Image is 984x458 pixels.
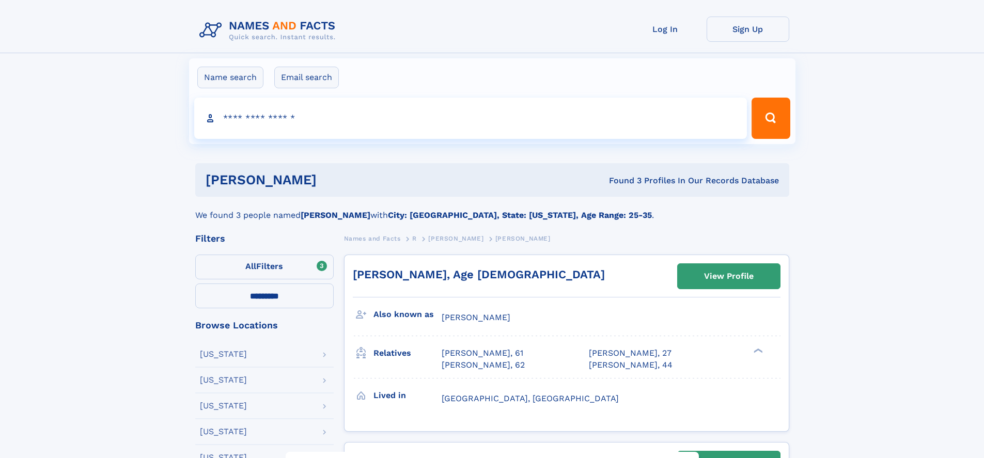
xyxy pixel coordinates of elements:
[200,350,247,358] div: [US_STATE]
[197,67,263,88] label: Name search
[206,173,463,186] h1: [PERSON_NAME]
[442,393,619,403] span: [GEOGRAPHIC_DATA], [GEOGRAPHIC_DATA]
[624,17,707,42] a: Log In
[373,306,442,323] h3: Also known as
[195,255,334,279] label: Filters
[373,387,442,404] h3: Lived in
[388,210,652,220] b: City: [GEOGRAPHIC_DATA], State: [US_STATE], Age Range: 25-35
[412,232,417,245] a: R
[589,348,671,359] a: [PERSON_NAME], 27
[678,264,780,289] a: View Profile
[707,17,789,42] a: Sign Up
[195,197,789,222] div: We found 3 people named with .
[373,344,442,362] h3: Relatives
[442,348,523,359] a: [PERSON_NAME], 61
[589,359,673,371] a: [PERSON_NAME], 44
[274,67,339,88] label: Email search
[195,17,344,44] img: Logo Names and Facts
[463,175,779,186] div: Found 3 Profiles In Our Records Database
[442,359,525,371] a: [PERSON_NAME], 62
[353,268,605,281] a: [PERSON_NAME], Age [DEMOGRAPHIC_DATA]
[245,261,256,271] span: All
[301,210,370,220] b: [PERSON_NAME]
[194,98,747,139] input: search input
[495,235,551,242] span: [PERSON_NAME]
[344,232,401,245] a: Names and Facts
[200,376,247,384] div: [US_STATE]
[752,98,790,139] button: Search Button
[195,321,334,330] div: Browse Locations
[751,348,763,354] div: ❯
[704,264,754,288] div: View Profile
[412,235,417,242] span: R
[195,234,334,243] div: Filters
[200,428,247,436] div: [US_STATE]
[200,402,247,410] div: [US_STATE]
[428,235,483,242] span: [PERSON_NAME]
[428,232,483,245] a: [PERSON_NAME]
[442,312,510,322] span: [PERSON_NAME]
